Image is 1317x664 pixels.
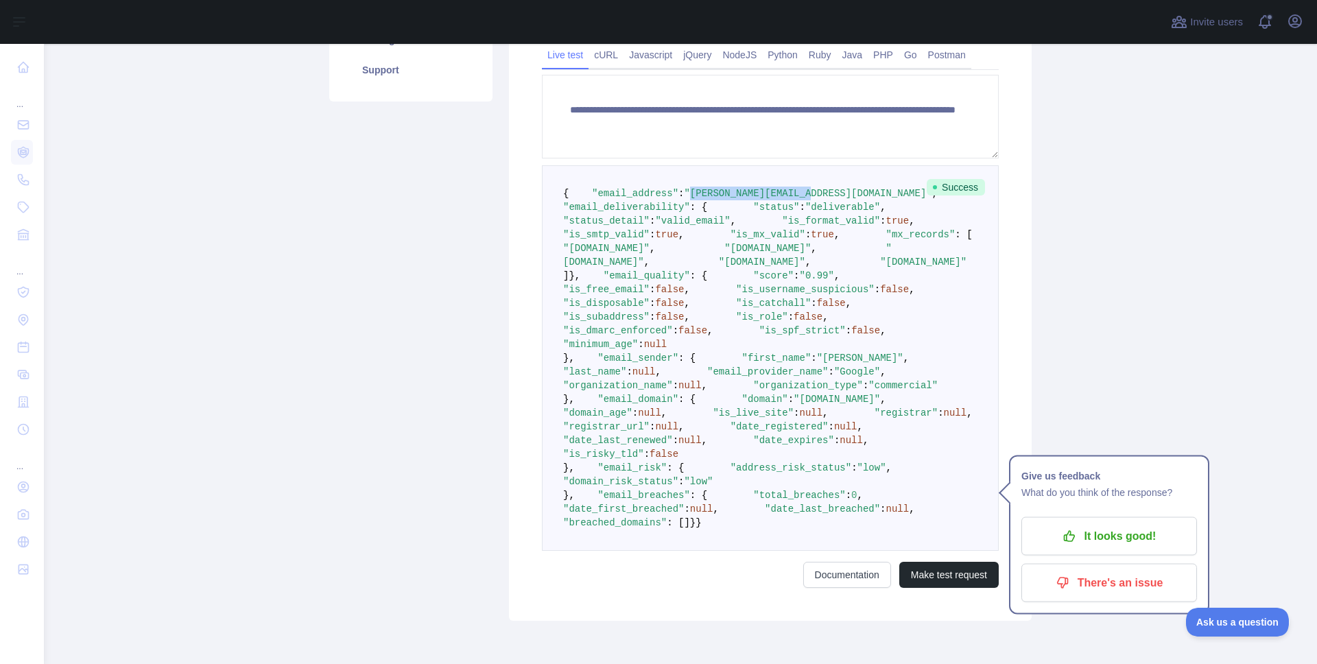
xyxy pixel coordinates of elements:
span: , [822,311,828,322]
span: }, [563,394,575,405]
span: "is_catchall" [736,298,811,309]
a: cURL [589,44,624,66]
span: : [788,394,794,405]
span: : [875,284,880,295]
span: }, [563,490,575,501]
span: "low" [684,476,713,487]
span: "mx_records" [886,229,956,240]
span: true [811,229,834,240]
span: "score" [753,270,794,281]
span: "last_name" [563,366,626,377]
span: , [655,366,661,377]
span: : [811,298,816,309]
span: "is_free_email" [563,284,650,295]
span: : [650,284,655,295]
span: "is_format_valid" [782,215,880,226]
span: : [829,366,834,377]
span: "domain_age" [563,407,632,418]
span: "[DOMAIN_NAME]" [794,394,880,405]
h1: Give us feedback [1021,468,1197,484]
span: "is_spf_strict" [759,325,846,336]
span: null [678,435,702,446]
p: What do you think of the response? [1021,484,1197,501]
span: "is_mx_valid" [731,229,805,240]
span: : [673,380,678,391]
span: , [909,215,914,226]
div: ... [11,444,33,472]
span: }, [563,353,575,364]
span: "email_address" [592,188,678,199]
span: null [834,421,857,432]
span: } [690,517,696,528]
span: Invite users [1190,14,1243,30]
a: Support [346,55,476,85]
span: "organization_type" [753,380,863,391]
span: "minimum_age" [563,339,638,350]
span: "date_last_breached" [765,503,880,514]
span: , [834,270,840,281]
span: : [650,421,655,432]
span: false [794,311,822,322]
span: false [650,449,678,460]
button: Invite users [1168,11,1246,33]
span: , [702,435,707,446]
span: : [650,229,655,240]
a: Javascript [624,44,678,66]
span: : [673,325,678,336]
span: "is_subaddress" [563,311,650,322]
span: "domain_risk_status" [563,476,678,487]
span: "valid_email" [655,215,730,226]
span: "0.99" [800,270,834,281]
span: , [811,243,816,254]
span: , [846,298,851,309]
span: , [886,462,892,473]
span: false [655,311,684,322]
span: "email_breaches" [597,490,689,501]
span: "date_last_renewed" [563,435,673,446]
span: : [ [955,229,972,240]
span: , [834,229,840,240]
span: : [880,503,886,514]
span: , [909,284,914,295]
span: "[PERSON_NAME]" [817,353,903,364]
span: null [886,503,910,514]
span: "date_expires" [753,435,834,446]
span: ] [563,270,569,281]
span: 0 [851,490,857,501]
span: , [880,394,886,405]
span: , [880,325,886,336]
a: Documentation [803,562,891,588]
span: "breached_domains" [563,517,667,528]
span: "low" [857,462,886,473]
span: , [684,311,689,322]
span: "is_smtp_valid" [563,229,650,240]
span: : [632,407,638,418]
span: , [805,257,811,268]
span: : [811,353,816,364]
span: }, [563,462,575,473]
span: "is_live_site" [713,407,794,418]
span: , [880,366,886,377]
span: null [644,339,667,350]
span: "email_sender" [597,353,678,364]
span: "is_username_suspicious" [736,284,875,295]
span: "[DOMAIN_NAME]" [724,243,811,254]
span: : [938,407,943,418]
span: , [650,243,655,254]
span: : [794,270,799,281]
span: : [650,215,655,226]
span: null [690,503,713,514]
span: { [563,188,569,199]
a: Python [762,44,803,66]
span: : [788,311,794,322]
span: "is_risky_tld" [563,449,644,460]
span: "status_detail" [563,215,650,226]
button: Make test request [899,562,999,588]
a: NodeJS [717,44,762,66]
span: : [638,339,643,350]
span: "status" [753,202,799,213]
span: : { [678,353,696,364]
span: : [673,435,678,446]
span: : [644,449,650,460]
span: false [678,325,707,336]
